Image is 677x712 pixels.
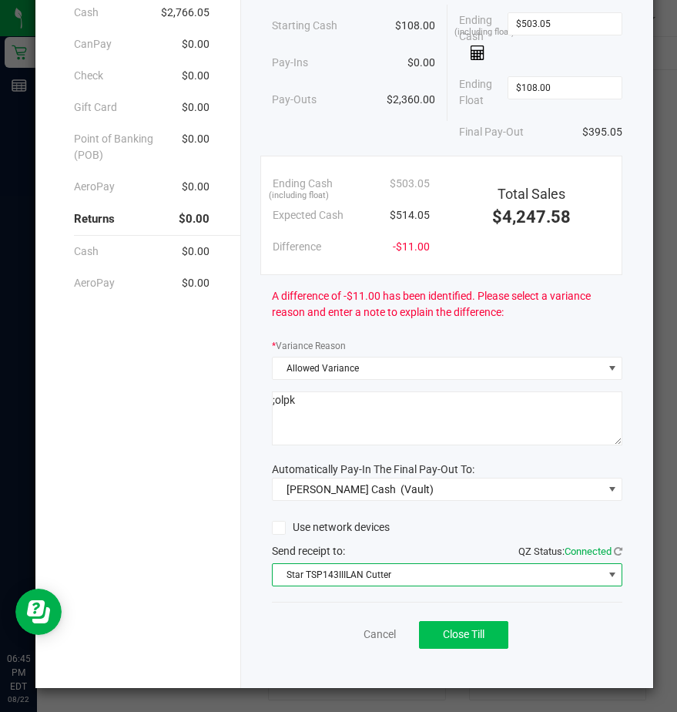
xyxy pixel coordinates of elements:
[272,18,337,34] span: Starting Cash
[395,18,435,34] span: $108.00
[74,36,112,52] span: CanPay
[419,621,508,649] button: Close Till
[393,239,430,255] span: -$11.00
[387,92,435,108] span: $2,360.00
[454,26,514,39] span: (including float)
[272,519,390,536] label: Use network devices
[179,210,209,228] span: $0.00
[459,124,524,140] span: Final Pay-Out
[182,275,209,291] span: $0.00
[161,5,209,21] span: $2,766.05
[74,179,115,195] span: AeroPay
[182,131,209,163] span: $0.00
[272,545,345,557] span: Send receipt to:
[273,358,602,379] span: Allowed Variance
[182,179,209,195] span: $0.00
[498,186,565,202] span: Total Sales
[182,36,209,52] span: $0.00
[273,239,321,255] span: Difference
[74,203,210,236] div: Returns
[364,626,396,643] a: Cancel
[287,483,396,495] span: [PERSON_NAME] Cash
[182,243,209,260] span: $0.00
[273,564,602,586] span: Star TSP143IIILAN Cutter
[74,68,103,84] span: Check
[407,55,435,71] span: $0.00
[182,68,209,84] span: $0.00
[273,207,344,223] span: Expected Cash
[269,190,329,203] span: (including float)
[272,92,317,108] span: Pay-Outs
[390,207,430,223] span: $514.05
[459,12,508,61] span: Ending Cash
[74,243,99,260] span: Cash
[74,275,115,291] span: AeroPay
[565,546,612,557] span: Connected
[182,99,209,116] span: $0.00
[272,339,346,353] label: Variance Reason
[492,207,571,227] span: $4,247.58
[582,124,622,140] span: $395.05
[272,463,474,475] span: Automatically Pay-In The Final Pay-Out To:
[459,76,508,109] span: Ending Float
[518,546,622,557] span: QZ Status:
[74,99,117,116] span: Gift Card
[15,589,62,635] iframe: Resource center
[273,176,333,192] span: Ending Cash
[390,176,430,192] span: $503.05
[74,131,183,163] span: Point of Banking (POB)
[272,55,308,71] span: Pay-Ins
[443,628,484,640] span: Close Till
[401,483,434,495] span: (Vault)
[74,5,99,21] span: Cash
[272,288,622,321] span: A difference of -$11.00 has been identified. Please select a variance reason and enter a note to ...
